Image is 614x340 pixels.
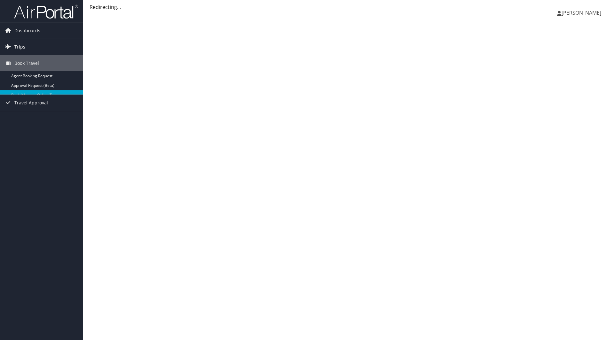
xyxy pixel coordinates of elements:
[90,3,608,11] div: Redirecting...
[557,3,608,22] a: [PERSON_NAME]
[14,39,25,55] span: Trips
[14,55,39,71] span: Book Travel
[14,95,48,111] span: Travel Approval
[14,23,40,39] span: Dashboards
[562,9,601,16] span: [PERSON_NAME]
[14,4,78,19] img: airportal-logo.png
